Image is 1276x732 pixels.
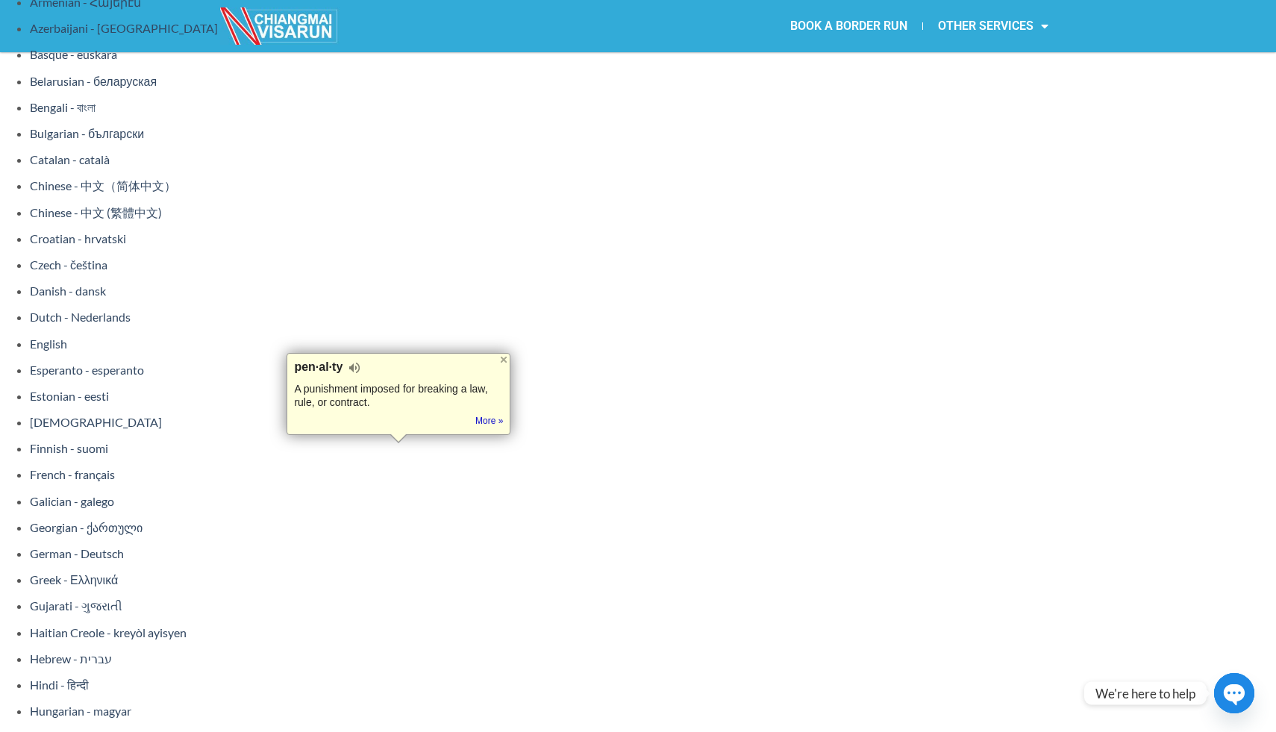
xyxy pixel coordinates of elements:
[30,520,143,534] a: Georgian - ქართული
[30,389,109,403] a: Estonian - eesti
[30,337,67,351] a: English
[30,651,112,666] a: Hebrew - ‎‫עברית‬‎
[30,598,122,613] a: Gujarati - ગુજરાતી
[30,415,162,429] a: [DEMOGRAPHIC_DATA]
[30,74,157,88] a: Belarusian - беларуская
[30,100,96,114] a: Bengali - বাংলা
[30,625,187,639] a: Haitian Creole - kreyòl ayisyen
[30,572,118,586] a: Greek - Ελληνικά
[30,546,124,560] a: German - Deutsch
[30,467,115,481] a: French - français
[30,257,107,272] a: Czech - čeština
[30,126,144,140] a: Bulgarian - български
[30,310,131,324] a: Dutch - Nederlands
[30,284,106,298] a: Danish - dansk
[30,441,108,455] a: Finnish - suomi
[30,205,162,219] a: Chinese - 中文 (繁體中文)
[30,21,218,35] a: Azerbaijani - [GEOGRAPHIC_DATA]
[30,704,131,718] a: Hungarian - magyar
[30,678,89,692] a: Hindi - हिन्दी
[30,494,114,508] a: Galician - galego
[30,231,126,245] a: Croatian - hrvatski
[30,47,117,61] a: Basque - euskara
[30,363,144,377] a: Esperanto - esperanto
[30,178,176,193] a: Chinese - 中文（简体中文）
[30,152,110,166] a: Catalan - català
